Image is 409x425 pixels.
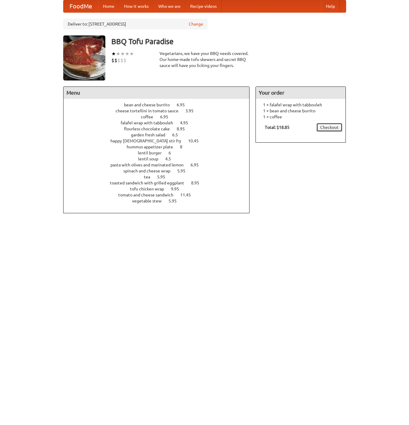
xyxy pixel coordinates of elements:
[120,57,123,64] li: $
[138,156,164,161] span: lentil soup
[118,193,179,197] span: tomato and cheese sandwich
[180,120,194,125] span: 4.95
[180,144,188,149] span: 8
[124,126,176,131] span: flourless chocolate cake
[118,193,202,197] a: tomato and cheese sandwich 11.45
[111,35,346,47] h3: BBQ Tofu Paradise
[116,108,184,113] span: cheese tortellini in tomato sauce
[123,57,126,64] li: $
[127,144,179,149] span: hummus appetizer plate
[165,156,177,161] span: 4.5
[259,108,342,114] li: 1 × bean and cheese burrito
[124,102,196,107] a: bean and cheese burrito 6.95
[124,102,176,107] span: bean and cheese burrito
[64,87,249,99] h4: Menu
[185,108,200,113] span: 3.95
[259,102,342,108] li: 1 × falafel wrap with tabbouleh
[265,125,290,130] b: Total: $18.85
[121,120,179,125] span: falafel wrap with tabbouleh
[121,120,199,125] a: falafel wrap with tabbouleh 4.95
[110,162,190,167] span: pasta with olives and marinated lemon
[130,187,190,191] a: tofu chicken wrap 9.95
[132,199,168,203] span: vegetable stew
[110,162,210,167] a: pasta with olives and marinated lemon 6.95
[131,132,189,137] a: garden fresh salad 6.5
[177,168,191,173] span: 5.95
[169,199,183,203] span: 5.95
[144,175,176,179] a: tea 5.95
[132,199,188,203] a: vegetable stew 5.95
[123,168,176,173] span: spinach and cheese wrap
[63,35,105,80] img: angular.jpg
[125,50,129,57] li: ★
[124,126,196,131] a: flourless chocolate cake 8.95
[188,138,205,143] span: 10.45
[180,193,197,197] span: 11.45
[171,187,185,191] span: 9.95
[141,114,159,119] span: coffee
[138,150,168,155] span: lentil burger
[138,156,182,161] a: lentil soup 4.5
[169,150,177,155] span: 6
[160,50,250,68] div: Vegetarians, we have your BBQ needs covered. Our home-made tofu skewers and secret BBQ sauce will...
[129,50,134,57] li: ★
[185,0,222,12] a: Recipe videos
[144,175,156,179] span: tea
[172,132,184,137] span: 6.5
[110,181,190,185] span: toasted sandwich with grilled eggplant
[116,108,205,113] a: cheese tortellini in tomato sauce 3.95
[111,57,114,64] li: $
[138,150,182,155] a: lentil burger 6
[123,168,197,173] a: spinach and cheese wrap 5.95
[114,57,117,64] li: $
[131,132,171,137] span: garden fresh salad
[127,144,194,149] a: hummus appetizer plate 8
[256,87,345,99] h4: Your order
[316,123,342,132] a: Checkout
[130,187,170,191] span: tofu chicken wrap
[153,0,185,12] a: Who we are
[160,114,174,119] span: 6.95
[191,162,205,167] span: 6.95
[120,50,125,57] li: ★
[64,0,98,12] a: FoodMe
[119,0,153,12] a: How it works
[98,0,119,12] a: Home
[177,102,191,107] span: 6.95
[110,181,210,185] a: toasted sandwich with grilled eggplant 8.95
[141,114,179,119] a: coffee 6.95
[157,175,171,179] span: 5.95
[63,19,208,29] div: Deliver to: [STREET_ADDRESS]
[117,57,120,64] li: $
[110,138,210,143] a: happy [DEMOGRAPHIC_DATA] stir fry 10.45
[259,114,342,120] li: 1 × coffee
[110,138,187,143] span: happy [DEMOGRAPHIC_DATA] stir fry
[116,50,120,57] li: ★
[177,126,191,131] span: 8.95
[189,21,203,27] a: Change
[321,0,340,12] a: Help
[111,50,116,57] li: ★
[191,181,205,185] span: 8.95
